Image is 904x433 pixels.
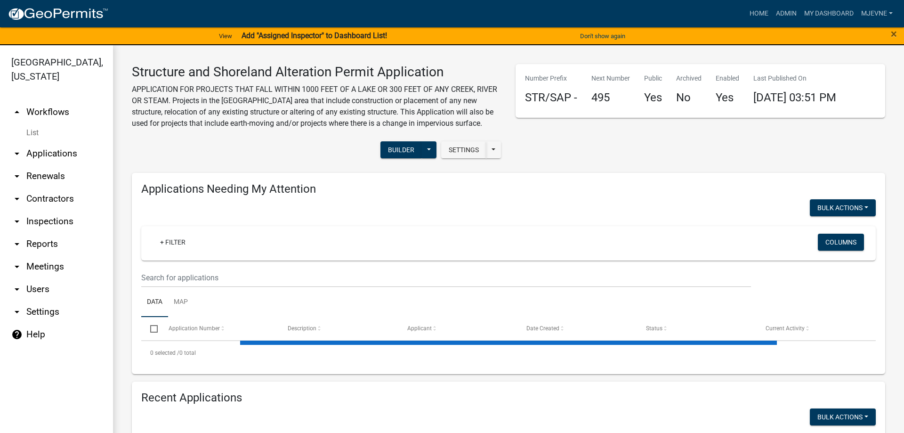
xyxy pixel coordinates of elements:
button: Bulk Actions [810,408,876,425]
button: Builder [380,141,422,158]
span: Current Activity [766,325,805,332]
datatable-header-cell: Current Activity [756,317,876,340]
i: arrow_drop_down [11,193,23,204]
span: [DATE] 03:51 PM [753,91,836,104]
button: Bulk Actions [810,199,876,216]
p: Public [644,74,662,83]
datatable-header-cell: Select [141,317,159,340]
span: 0 selected / [150,350,179,356]
h3: Structure and Shoreland Alteration Permit Application [132,64,501,80]
h4: No [676,91,702,105]
i: arrow_drop_up [11,106,23,118]
p: Enabled [716,74,739,83]
p: APPLICATION FOR PROJECTS THAT FALL WITHIN 1000 FEET OF A LAKE OR 300 FEET OF ANY CREEK, RIVER OR ... [132,84,501,129]
span: × [891,27,897,41]
h4: 495 [591,91,630,105]
div: 0 total [141,341,876,365]
button: Don't show again [576,28,629,44]
a: Admin [772,5,800,23]
span: Applicant [407,325,432,332]
span: Application Number [169,325,220,332]
i: arrow_drop_down [11,148,23,159]
i: arrow_drop_down [11,171,23,182]
p: Archived [676,74,702,83]
p: Number Prefix [525,74,577,83]
button: Columns [818,234,864,251]
datatable-header-cell: Date Created [517,317,637,340]
h4: Applications Needing My Attention [141,182,876,196]
h4: Yes [644,91,662,105]
i: arrow_drop_down [11,238,23,250]
datatable-header-cell: Applicant [398,317,518,340]
button: Close [891,28,897,40]
i: arrow_drop_down [11,261,23,272]
h4: Recent Applications [141,391,876,405]
h4: Yes [716,91,739,105]
span: Status [646,325,662,332]
i: arrow_drop_down [11,306,23,318]
a: MJevne [857,5,896,23]
span: Description [288,325,316,332]
a: My Dashboard [800,5,857,23]
a: Data [141,287,168,318]
p: Last Published On [753,74,836,83]
a: Map [168,287,194,318]
input: Search for applications [141,268,751,287]
i: arrow_drop_down [11,216,23,227]
a: + Filter [153,234,193,251]
a: View [215,28,236,44]
i: arrow_drop_down [11,284,23,295]
h4: STR/SAP - [525,91,577,105]
p: Next Number [591,74,630,83]
i: help [11,329,23,340]
datatable-header-cell: Application Number [159,317,279,340]
strong: Add "Assigned Inspector" to Dashboard List! [242,31,387,40]
button: Settings [441,141,486,158]
span: Date Created [526,325,559,332]
datatable-header-cell: Status [637,317,757,340]
a: Home [746,5,772,23]
datatable-header-cell: Description [279,317,398,340]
